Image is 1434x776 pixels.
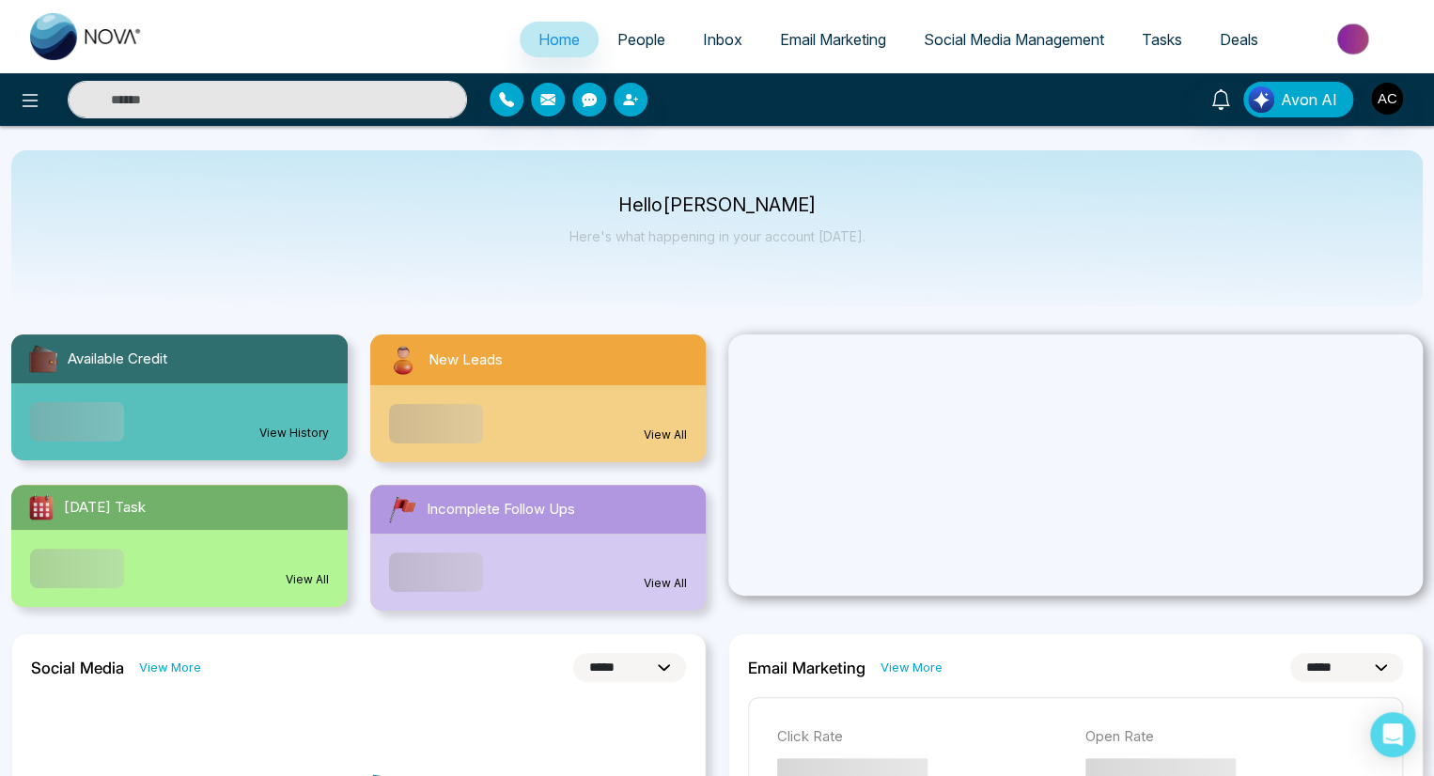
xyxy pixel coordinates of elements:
a: View More [881,659,943,676]
img: followUps.svg [385,492,419,526]
span: Inbox [703,30,742,49]
span: Tasks [1142,30,1182,49]
a: View All [286,571,329,588]
img: Market-place.gif [1286,18,1423,60]
h2: Social Media [31,659,124,677]
span: Home [538,30,580,49]
a: View All [644,427,687,443]
img: Lead Flow [1248,86,1274,113]
a: Inbox [684,22,761,57]
span: New Leads [429,349,503,371]
h2: Email Marketing [748,659,865,677]
img: availableCredit.svg [26,342,60,376]
span: Available Credit [68,349,167,370]
p: Open Rate [1085,726,1375,748]
span: [DATE] Task [64,497,146,519]
div: Open Intercom Messenger [1370,712,1415,757]
a: Email Marketing [761,22,905,57]
a: People [599,22,684,57]
span: People [617,30,665,49]
a: View All [644,575,687,592]
a: Deals [1201,22,1277,57]
span: Social Media Management [924,30,1104,49]
a: Tasks [1123,22,1201,57]
p: Here's what happening in your account [DATE]. [569,228,865,244]
p: Click Rate [777,726,1067,748]
span: Avon AI [1281,88,1337,111]
span: Incomplete Follow Ups [427,499,575,520]
img: Nova CRM Logo [30,13,143,60]
span: Deals [1220,30,1258,49]
a: Social Media Management [905,22,1123,57]
img: User Avatar [1371,83,1403,115]
img: newLeads.svg [385,342,421,378]
span: Email Marketing [780,30,886,49]
a: View More [139,659,201,676]
img: todayTask.svg [26,492,56,522]
a: Home [520,22,599,57]
p: Hello [PERSON_NAME] [569,197,865,213]
a: New LeadsView All [359,334,718,462]
button: Avon AI [1243,82,1353,117]
a: View History [259,425,329,442]
a: Incomplete Follow UpsView All [359,485,718,611]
